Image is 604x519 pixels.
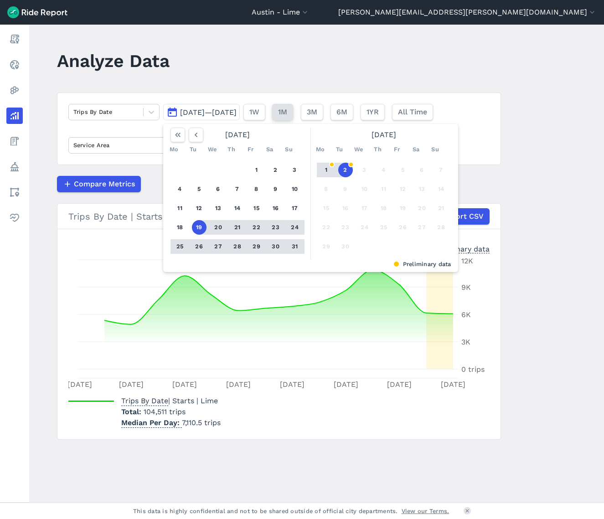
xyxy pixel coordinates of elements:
div: Su [428,142,443,157]
tspan: [DATE] [226,380,251,389]
a: Heatmaps [6,82,23,98]
tspan: [DATE] [67,380,92,389]
button: 6 [211,182,226,196]
tspan: [DATE] [172,380,197,389]
button: 6M [330,104,353,120]
button: 10 [288,182,302,196]
tspan: [DATE] [119,380,143,389]
button: 30 [268,239,283,254]
button: 23 [338,220,353,235]
button: 21 [230,220,245,235]
div: Fr [243,142,258,157]
a: Fees [6,133,23,149]
button: Compare Metrics [57,176,141,192]
button: 1 [319,163,334,177]
button: 13 [415,182,429,196]
button: 16 [268,201,283,216]
button: 9 [338,182,353,196]
button: 17 [288,201,302,216]
button: 27 [211,239,226,254]
button: 7 [230,182,245,196]
div: Sa [409,142,423,157]
button: 28 [434,220,449,235]
button: 8 [319,182,334,196]
button: 1W [243,104,265,120]
button: 12 [192,201,206,216]
button: 3 [357,163,372,177]
div: Th [224,142,239,157]
div: Tu [186,142,201,157]
button: 16 [338,201,353,216]
tspan: 6K [461,310,471,319]
button: 14 [230,201,245,216]
div: Mo [167,142,181,157]
div: We [351,142,366,157]
tspan: 3K [461,338,470,346]
button: 25 [377,220,391,235]
button: 17 [357,201,372,216]
div: Trips By Date | Starts | Lime [68,208,490,225]
button: 11 [173,201,187,216]
button: 1M [272,104,293,120]
a: Areas [6,184,23,200]
span: 6M [336,107,347,118]
span: Median Per Day [121,416,182,428]
button: 22 [319,220,334,235]
button: 21 [434,201,449,216]
button: 8 [249,182,264,196]
button: 22 [249,220,264,235]
button: 20 [211,220,226,235]
button: 5 [192,182,206,196]
button: 29 [249,239,264,254]
button: 12 [396,182,410,196]
button: 25 [173,239,187,254]
img: Ride Report [7,6,67,18]
span: 1W [249,107,259,118]
div: Sa [263,142,277,157]
a: Analyze [6,108,23,124]
tspan: [DATE] [333,380,358,389]
button: 29 [319,239,334,254]
span: Total [121,407,144,416]
button: 24 [357,220,372,235]
a: Policy [6,159,23,175]
tspan: [DATE] [279,380,304,389]
button: All Time [392,104,433,120]
button: 15 [249,201,264,216]
a: Realtime [6,57,23,73]
button: 28 [230,239,245,254]
button: 10 [357,182,372,196]
button: 18 [173,220,187,235]
div: Fr [390,142,404,157]
h1: Analyze Data [57,48,170,73]
div: We [205,142,220,157]
button: 24 [288,220,302,235]
tspan: 9K [461,283,471,292]
span: Trips By Date [121,394,168,406]
button: Austin - Lime [252,7,310,18]
button: 14 [434,182,449,196]
button: 15 [319,201,334,216]
tspan: [DATE] [387,380,412,389]
button: 5 [396,163,410,177]
button: 3M [301,104,323,120]
div: Preliminary data [170,260,451,268]
a: Health [6,210,23,226]
button: 2 [268,163,283,177]
button: 23 [268,220,283,235]
button: 7 [434,163,449,177]
button: 9 [268,182,283,196]
button: [PERSON_NAME][EMAIL_ADDRESS][PERSON_NAME][DOMAIN_NAME] [338,7,597,18]
button: 1YR [361,104,385,120]
a: Report [6,31,23,47]
span: 1M [278,107,287,118]
button: 4 [377,163,391,177]
button: 18 [377,201,391,216]
div: Tu [332,142,347,157]
button: 26 [396,220,410,235]
span: Export CSV [443,211,484,222]
button: 6 [415,163,429,177]
span: [DATE]—[DATE] [180,108,237,117]
button: 19 [192,220,206,235]
button: 13 [211,201,226,216]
